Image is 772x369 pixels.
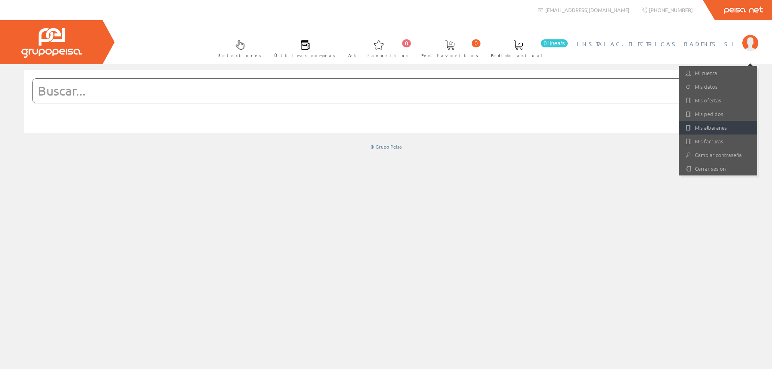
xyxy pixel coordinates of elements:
span: Pedido actual [491,51,546,59]
span: 0 [402,39,411,47]
span: Selectores [218,51,262,59]
span: [EMAIL_ADDRESS][DOMAIN_NAME] [545,6,629,13]
a: INSTALAC.ELECTRICAS BADENES SL [577,33,758,41]
div: © Grupo Peisa [24,143,748,150]
a: Cerrar sesión [679,162,757,175]
a: Cambiar contraseña [679,148,757,162]
span: Últimas compras [274,51,336,59]
span: Art. favoritos [348,51,409,59]
a: Mis facturas [679,135,757,148]
span: 0 línea/s [541,39,568,47]
span: INSTALAC.ELECTRICAS BADENES SL [577,40,738,48]
a: Últimas compras [266,33,340,63]
a: Mis pedidos [679,107,757,121]
a: Mi cuenta [679,66,757,80]
input: Buscar... [33,79,720,103]
a: Mis ofertas [679,94,757,107]
a: Selectores [210,33,266,63]
a: Mis albaranes [679,121,757,135]
span: 0 [472,39,480,47]
a: Mis datos [679,80,757,94]
span: Ped. favoritos [421,51,478,59]
span: [PHONE_NUMBER] [649,6,693,13]
img: Grupo Peisa [21,28,82,58]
